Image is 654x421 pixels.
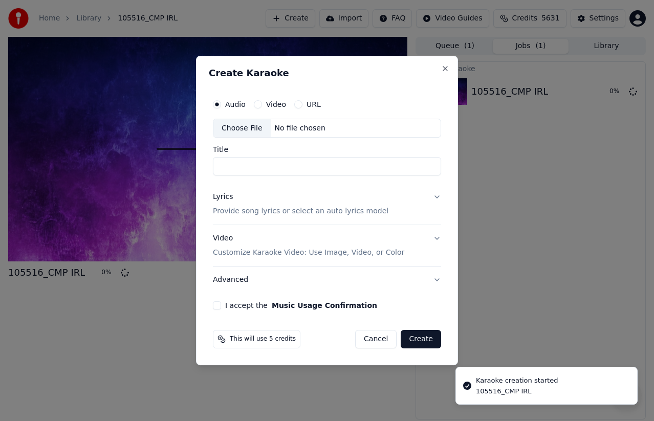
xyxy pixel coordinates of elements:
button: Create [401,330,441,348]
p: Customize Karaoke Video: Use Image, Video, or Color [213,248,404,258]
div: Choose File [213,119,271,138]
label: I accept the [225,302,377,309]
span: This will use 5 credits [230,335,296,343]
label: Title [213,146,441,153]
h2: Create Karaoke [209,69,445,78]
p: Provide song lyrics or select an auto lyrics model [213,207,388,217]
div: Lyrics [213,192,233,203]
label: Video [266,101,286,108]
button: Cancel [355,330,397,348]
button: Advanced [213,267,441,293]
label: Audio [225,101,246,108]
div: Video [213,234,404,258]
button: LyricsProvide song lyrics or select an auto lyrics model [213,184,441,225]
label: URL [307,101,321,108]
div: No file chosen [271,123,330,134]
button: VideoCustomize Karaoke Video: Use Image, Video, or Color [213,226,441,267]
button: I accept the [272,302,377,309]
